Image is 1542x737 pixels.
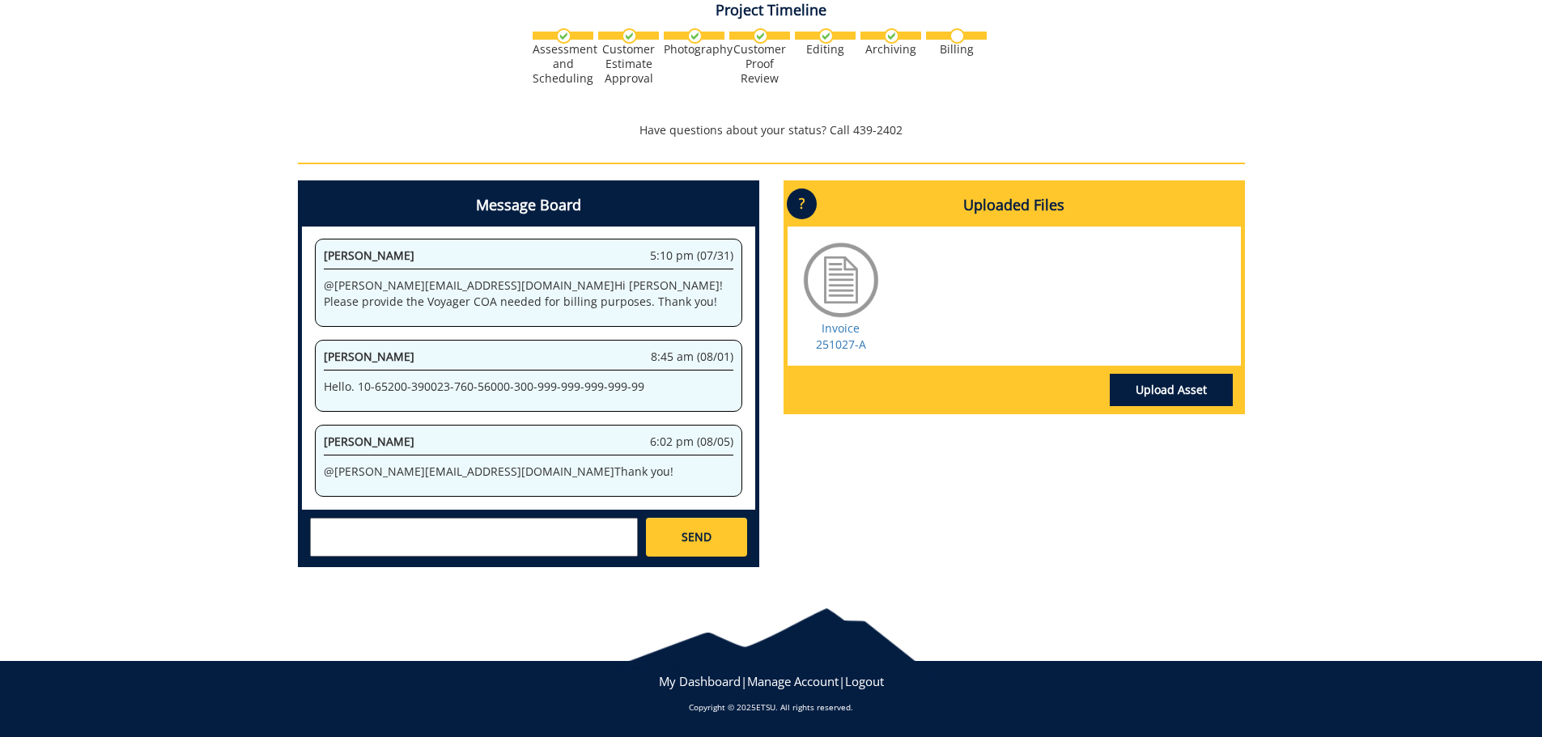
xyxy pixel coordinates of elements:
[787,188,817,219] p: ?
[324,248,414,263] span: [PERSON_NAME]
[860,42,921,57] div: Archiving
[659,673,741,689] a: My Dashboard
[324,349,414,364] span: [PERSON_NAME]
[756,701,775,713] a: ETSU
[949,28,965,44] img: no
[298,2,1245,19] h4: Project Timeline
[324,434,414,449] span: [PERSON_NAME]
[795,42,856,57] div: Editing
[1110,374,1233,406] a: Upload Asset
[753,28,768,44] img: checkmark
[533,42,593,86] div: Assessment and Scheduling
[646,518,746,557] a: SEND
[664,42,724,57] div: Photography
[302,184,755,227] h4: Message Board
[650,248,733,264] span: 5:10 pm (07/31)
[310,518,638,557] textarea: messageToSend
[818,28,834,44] img: checkmark
[747,673,839,689] a: Manage Account
[687,28,703,44] img: checkmark
[324,379,733,395] p: Hello. 10-65200-390023-760-56000-300-999-999-999-999-99
[651,349,733,365] span: 8:45 am (08/01)
[324,464,733,480] p: @ [PERSON_NAME][EMAIL_ADDRESS][DOMAIN_NAME] Thank you!
[816,320,866,352] a: Invoice 251027-A
[926,42,987,57] div: Billing
[845,673,884,689] a: Logout
[324,277,733,310] p: @ [PERSON_NAME][EMAIL_ADDRESS][DOMAIN_NAME] Hi [PERSON_NAME]! Please provide the Voyager COA need...
[650,434,733,450] span: 6:02 pm (08/05)
[598,42,659,86] div: Customer Estimate Approval
[622,28,637,44] img: checkmark
[788,184,1241,227] h4: Uploaded Files
[556,28,571,44] img: checkmark
[298,122,1245,138] p: Have questions about your status? Call 439-2402
[729,42,790,86] div: Customer Proof Review
[884,28,899,44] img: checkmark
[682,529,712,545] span: SEND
